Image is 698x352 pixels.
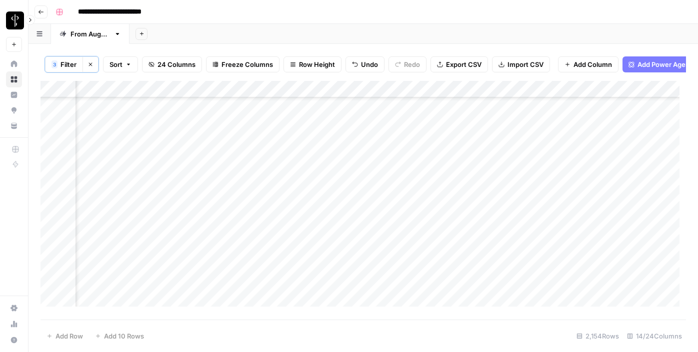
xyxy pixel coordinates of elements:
[6,118,22,134] a: Your Data
[51,60,57,68] div: 3
[53,60,56,68] span: 3
[345,56,384,72] button: Undo
[221,59,273,69] span: Freeze Columns
[6,316,22,332] a: Usage
[283,56,341,72] button: Row Height
[6,300,22,316] a: Settings
[507,59,543,69] span: Import CSV
[206,56,279,72] button: Freeze Columns
[45,56,82,72] button: 3Filter
[142,56,202,72] button: 24 Columns
[446,59,481,69] span: Export CSV
[6,332,22,348] button: Help + Support
[40,328,89,344] button: Add Row
[573,59,612,69] span: Add Column
[6,11,24,29] img: LP Production Workloads Logo
[6,87,22,103] a: Insights
[60,59,76,69] span: Filter
[492,56,550,72] button: Import CSV
[55,331,83,341] span: Add Row
[70,29,110,39] div: From [DATE]
[51,24,129,44] a: From [DATE]
[623,328,686,344] div: 14/24 Columns
[299,59,335,69] span: Row Height
[637,59,692,69] span: Add Power Agent
[6,71,22,87] a: Browse
[558,56,618,72] button: Add Column
[104,331,144,341] span: Add 10 Rows
[157,59,195,69] span: 24 Columns
[430,56,488,72] button: Export CSV
[103,56,138,72] button: Sort
[6,56,22,72] a: Home
[109,59,122,69] span: Sort
[6,102,22,118] a: Opportunities
[6,8,22,33] button: Workspace: LP Production Workloads
[388,56,426,72] button: Redo
[572,328,623,344] div: 2,154 Rows
[404,59,420,69] span: Redo
[622,56,698,72] button: Add Power Agent
[89,328,150,344] button: Add 10 Rows
[361,59,378,69] span: Undo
